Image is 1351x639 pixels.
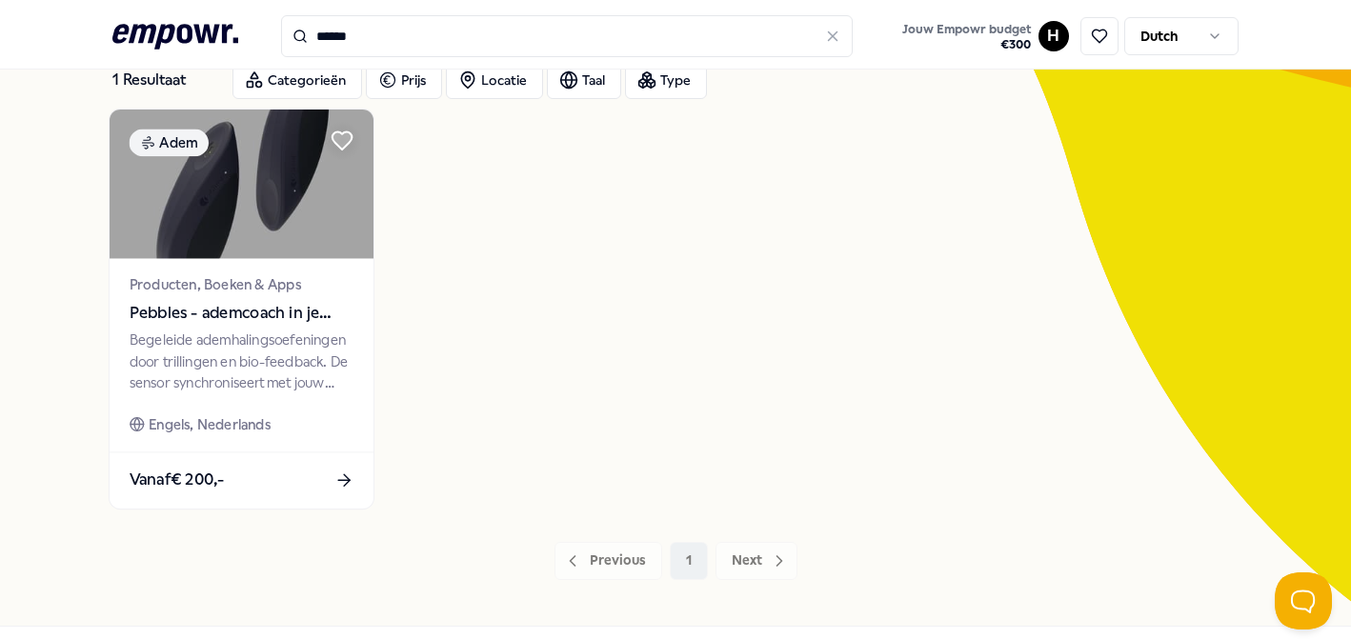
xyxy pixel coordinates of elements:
[109,109,375,509] a: package imageAdemProducten, Boeken & AppsPebbles - ademcoach in je handenBegeleide ademhalingsoef...
[232,61,362,99] button: Categorieën
[130,468,225,492] span: Vanaf € 200,-
[902,22,1031,37] span: Jouw Empowr budget
[895,16,1038,56] a: Jouw Empowr budget€300
[902,37,1031,52] span: € 300
[130,274,354,296] span: Producten, Boeken & Apps
[110,110,373,259] img: package image
[1275,572,1332,629] iframe: Help Scout Beacon - Open
[1038,21,1069,51] button: H
[366,61,442,99] button: Prijs
[446,61,543,99] button: Locatie
[625,61,707,99] button: Type
[149,413,271,435] span: Engels, Nederlands
[130,129,209,156] div: Adem
[130,329,354,394] div: Begeleide ademhalingsoefeningen door trillingen en bio-feedback. De sensor synchroniseert met jou...
[547,61,621,99] button: Taal
[130,300,354,325] span: Pebbles - ademcoach in je handen
[898,18,1035,56] button: Jouw Empowr budget€300
[281,15,853,57] input: Search for products, categories or subcategories
[112,61,217,99] div: 1 Resultaat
